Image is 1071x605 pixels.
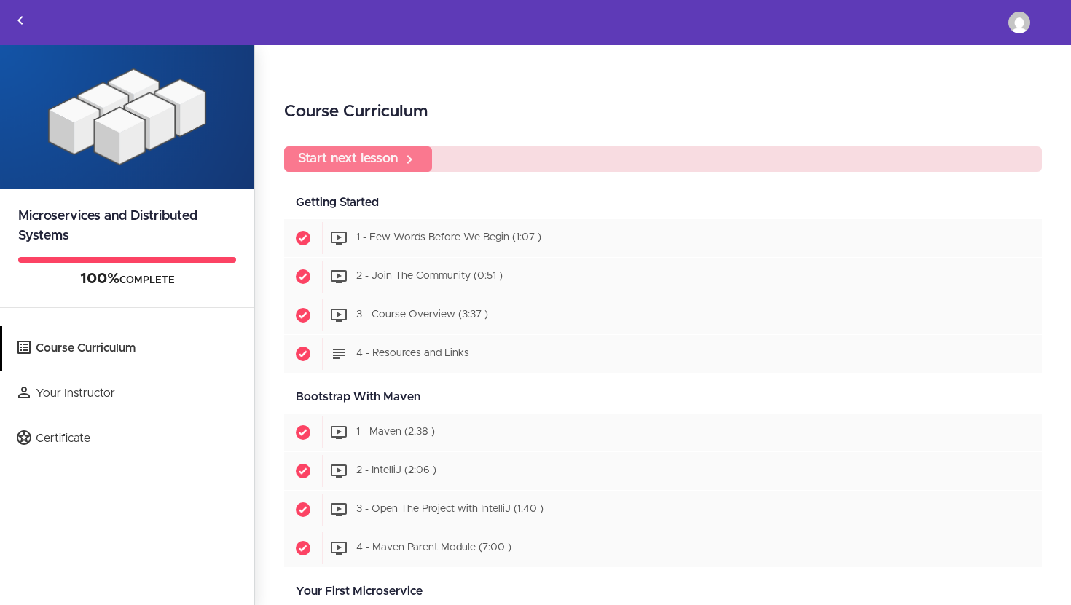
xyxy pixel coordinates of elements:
a: Back to courses [1,1,40,44]
span: Completed item [284,219,322,257]
a: Completed item 2 - Join The Community (0:51 ) [284,258,1042,296]
div: COMPLETE [18,270,236,289]
span: Completed item [284,335,322,373]
span: 4 - Resources and Links [356,349,469,359]
a: Completed item 1 - Few Words Before We Begin (1:07 ) [284,219,1042,257]
span: Completed item [284,414,322,451]
span: 3 - Open The Project with IntelliJ (1:40 ) [356,505,544,515]
a: Completed item 3 - Course Overview (3:37 ) [284,296,1042,334]
span: Completed item [284,296,322,334]
span: 2 - IntelliJ (2:06 ) [356,466,436,476]
a: Completed item 4 - Maven Parent Module (7:00 ) [284,529,1042,567]
span: Completed item [284,452,322,490]
a: Your Instructor [2,371,254,416]
span: 4 - Maven Parent Module (7:00 ) [356,543,511,553]
span: 100% [80,272,119,286]
a: Course Curriculum [2,326,254,371]
span: 1 - Maven (2:38 ) [356,427,435,438]
h2: Course Curriculum [284,100,1042,124]
a: Completed item 4 - Resources and Links [284,335,1042,373]
span: 1 - Few Words Before We Begin (1:07 ) [356,233,541,243]
svg: Back to courses [12,12,29,29]
span: Completed item [284,491,322,529]
a: Completed item 2 - IntelliJ (2:06 ) [284,452,1042,490]
img: vijendraworkacc@gmail.com [1008,12,1030,33]
span: 2 - Join The Community (0:51 ) [356,272,503,282]
span: Completed item [284,529,322,567]
span: Completed item [284,258,322,296]
div: Bootstrap With Maven [284,381,1042,414]
span: 3 - Course Overview (3:37 ) [356,310,488,320]
a: Certificate [2,416,254,461]
a: Completed item 1 - Maven (2:38 ) [284,414,1042,451]
div: Getting Started [284,186,1042,219]
a: Completed item 3 - Open The Project with IntelliJ (1:40 ) [284,491,1042,529]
